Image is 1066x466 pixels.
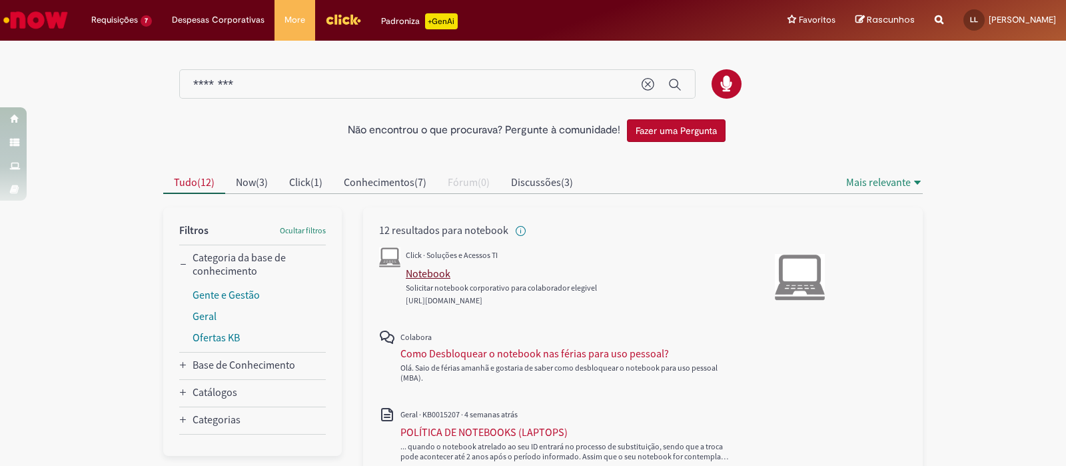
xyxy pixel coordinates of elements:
[348,125,620,137] h2: Não encontrou o que procurava? Pergunte à comunidade!
[141,15,152,27] span: 7
[989,14,1056,25] span: [PERSON_NAME]
[855,14,915,27] a: Rascunhos
[381,13,458,29] div: Padroniza
[284,13,305,27] span: More
[325,9,361,29] img: click_logo_yellow_360x200.png
[970,15,978,24] span: LL
[627,119,726,142] button: Fazer uma Pergunta
[172,13,265,27] span: Despesas Corporativas
[867,13,915,26] span: Rascunhos
[425,13,458,29] p: +GenAi
[799,13,835,27] span: Favoritos
[1,7,70,33] img: ServiceNow
[91,13,138,27] span: Requisições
